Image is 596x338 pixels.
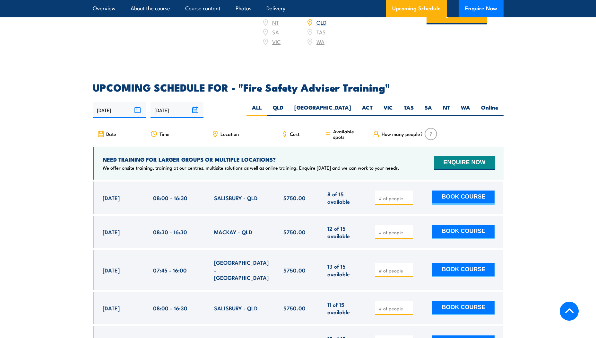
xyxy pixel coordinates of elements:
button: ENQUIRE NOW [434,156,495,170]
span: 8 of 15 available [327,190,361,205]
span: $750.00 [283,228,306,236]
span: [DATE] [103,304,120,312]
button: BOOK COURSE [432,225,495,239]
span: 07:45 - 16:00 [153,266,187,274]
p: We offer onsite training, training at our centres, multisite solutions as well as online training... [103,165,399,171]
span: [DATE] [103,228,120,236]
input: # of people [379,195,411,201]
span: Location [220,131,239,137]
span: $750.00 [283,266,306,274]
span: Available spots [333,129,364,139]
span: SALISBURY - QLD [214,304,258,312]
label: ACT [357,104,378,116]
span: How many people? [382,131,423,137]
span: $750.00 [283,304,306,312]
label: WA [455,104,476,116]
span: [GEOGRAPHIC_DATA] - [GEOGRAPHIC_DATA] [214,259,269,281]
button: BOOK COURSE [432,263,495,277]
input: # of people [379,229,411,236]
label: VIC [378,104,398,116]
h2: UPCOMING SCHEDULE FOR - "Fire Safety Adviser Training" [93,83,504,92]
input: # of people [379,267,411,274]
label: SA [419,104,437,116]
input: From date [93,102,146,118]
label: [GEOGRAPHIC_DATA] [289,104,357,116]
label: TAS [398,104,419,116]
span: Time [160,131,169,137]
label: QLD [267,104,289,116]
span: Date [106,131,116,137]
label: ALL [246,104,267,116]
span: 11 of 15 available [327,301,361,316]
span: 08:00 - 16:30 [153,194,187,201]
a: QLD [316,18,326,26]
span: Cost [290,131,299,137]
span: [DATE] [103,194,120,201]
input: To date [151,102,203,118]
span: [DATE] [103,266,120,274]
button: BOOK COURSE [432,191,495,205]
label: NT [437,104,455,116]
input: # of people [379,305,411,312]
span: 08:00 - 16:30 [153,304,187,312]
span: MACKAY - QLD [214,228,252,236]
label: Online [476,104,504,116]
span: 13 of 15 available [327,262,361,278]
button: BOOK COURSE [432,301,495,315]
span: 08:30 - 16:30 [153,228,187,236]
span: SALISBURY - QLD [214,194,258,201]
h4: NEED TRAINING FOR LARGER GROUPS OR MULTIPLE LOCATIONS? [103,156,399,163]
span: 12 of 15 available [327,225,361,240]
span: $750.00 [283,194,306,201]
